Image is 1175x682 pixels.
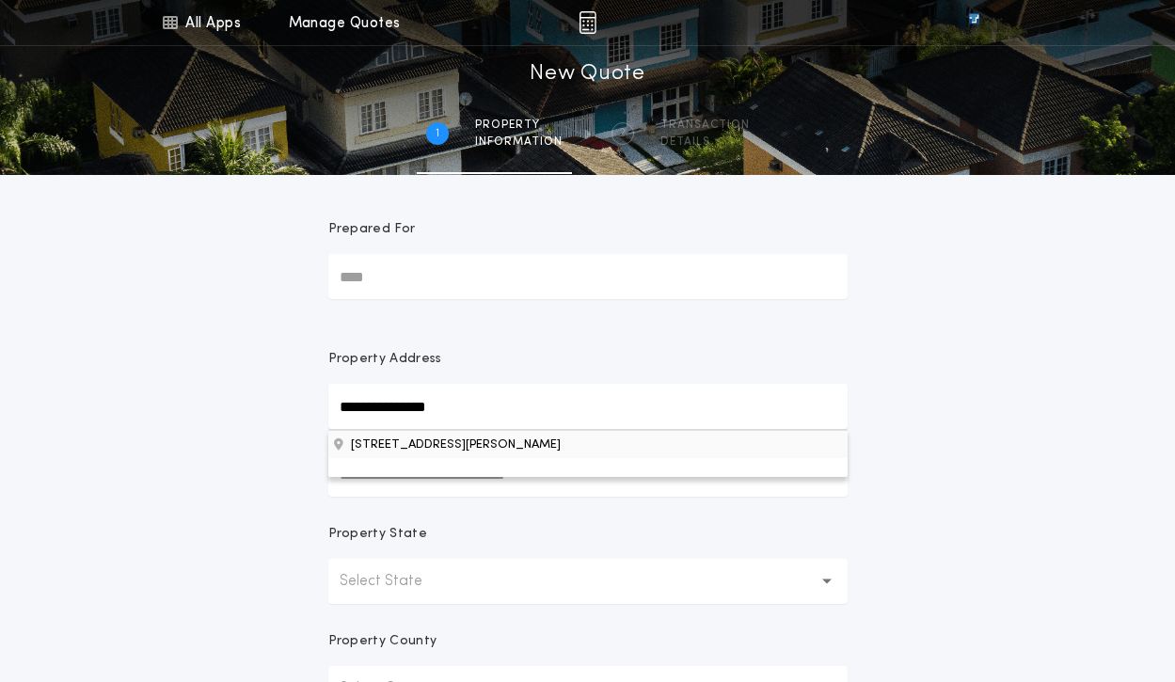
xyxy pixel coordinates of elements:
input: Prepared For [328,254,848,299]
img: vs-icon [934,13,1013,32]
h2: 1 [436,126,439,141]
h2: 2 [619,126,626,141]
p: Property State [328,525,427,544]
button: Property Address [328,430,848,458]
p: Prepared For [328,220,416,239]
img: img [579,11,596,34]
h1: New Quote [530,59,644,89]
button: Select State [328,559,848,604]
span: details [660,135,750,150]
p: Property County [328,632,437,651]
span: Property [475,118,563,133]
p: Select State [340,570,453,593]
span: information [475,135,563,150]
p: Property Address [328,350,848,369]
span: Transaction [660,118,750,133]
